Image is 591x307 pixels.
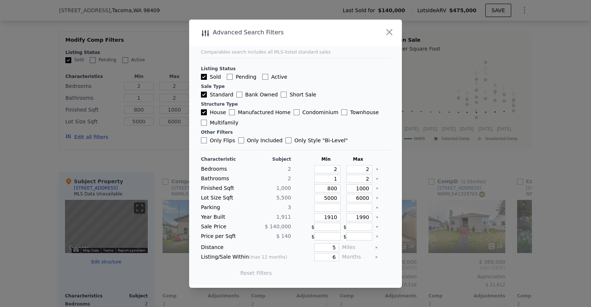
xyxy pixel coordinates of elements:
span: 1,000 [276,185,291,191]
label: Bank Owned [236,91,278,98]
input: Townhouse [341,109,347,115]
label: Multifamily [201,119,238,126]
span: (max 12 months) [249,255,287,260]
div: $ [344,232,373,241]
button: Clear [376,187,379,190]
input: Condominium [294,109,300,115]
label: Sold [201,73,221,81]
input: Only Included [238,137,244,143]
button: Clear [376,225,379,228]
span: 5,500 [276,195,291,201]
input: Multifamily [201,120,207,126]
input: Standard [201,92,207,98]
button: Clear [376,197,379,199]
div: Listing Status [201,66,390,72]
div: Max [344,156,373,162]
label: Only Style " Bi-Level " [286,137,348,144]
button: Clear [375,246,378,249]
div: Other Filters [201,129,390,135]
label: Manufactured Home [229,109,291,116]
input: Sold [201,74,207,80]
div: Subject [247,156,291,162]
div: Lot Size Sqft [201,194,245,202]
div: $ [311,223,341,231]
div: Sale Type [201,83,390,89]
input: Active [262,74,268,80]
label: Short Sale [281,91,316,98]
div: Bathrooms [201,175,245,183]
div: Listing/Sale Within [201,253,291,261]
label: Only Included [238,137,283,144]
div: Months [342,253,372,261]
div: Advanced Search Filters [189,27,359,38]
div: Bedrooms [201,165,245,173]
span: $ 140 [276,233,291,239]
div: Comparables search includes all MLS-listed standard sales [201,49,390,55]
button: Clear [376,168,379,171]
label: Standard [201,91,233,98]
div: Sale Price [201,223,245,231]
label: House [201,109,226,116]
input: Only Flips [201,137,207,143]
input: House [201,109,207,115]
div: Year Built [201,213,245,221]
label: Only Flips [201,137,235,144]
button: Clear [375,256,378,259]
div: Miles [342,243,372,252]
label: Condominium [294,109,338,116]
label: Active [262,73,287,81]
div: Structure Type [201,101,390,107]
button: Clear [376,216,379,219]
input: Only Style "Bi-Level" [286,137,291,143]
button: Clear [376,235,379,238]
span: 2 [288,175,291,181]
div: $ [311,232,341,241]
span: 2 [288,166,291,172]
span: 1,911 [276,214,291,220]
div: Price per Sqft [201,232,245,241]
label: Pending [227,73,256,81]
input: Short Sale [281,92,287,98]
div: $ [344,223,373,231]
span: $ 140,000 [265,224,291,229]
input: Bank Owned [236,92,242,98]
div: Finished Sqft [201,184,245,192]
label: Townhouse [341,109,379,116]
span: 3 [288,204,291,210]
div: Characteristic [201,156,245,162]
div: Distance [201,243,291,252]
input: Manufactured Home [229,109,235,115]
button: Reset [240,269,272,277]
button: Clear [376,177,379,180]
button: Clear [376,206,379,209]
div: Min [311,156,341,162]
div: Parking [201,204,245,212]
input: Pending [227,74,233,80]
